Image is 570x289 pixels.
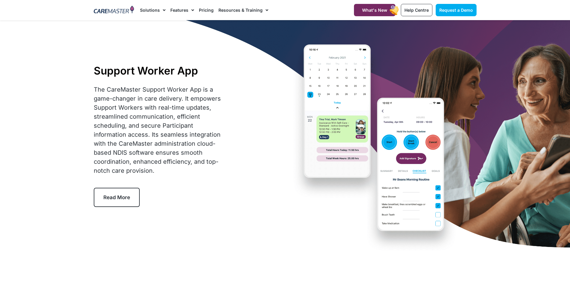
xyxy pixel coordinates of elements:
[94,64,224,77] h1: Support Worker App
[436,4,477,16] a: Request a Demo
[404,8,429,13] span: Help Centre
[362,8,387,13] span: What's New
[354,4,395,16] a: What's New
[94,85,224,175] div: The CareMaster Support Worker App is a game-changer in care delivery. It empowers Support Workers...
[401,4,432,16] a: Help Centre
[439,8,473,13] span: Request a Demo
[94,188,140,207] a: Read More
[103,194,130,200] span: Read More
[94,6,134,15] img: CareMaster Logo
